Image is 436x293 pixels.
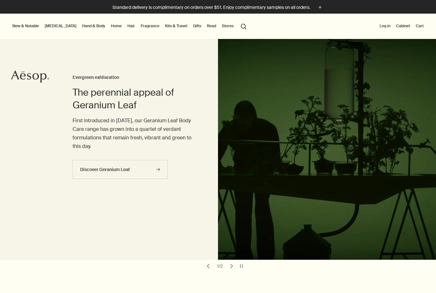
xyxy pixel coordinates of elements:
a: Home [110,22,123,30]
h2: The perennial appeal of Geranium Leaf [73,86,193,111]
button: Open search [238,20,249,32]
a: Read [206,22,217,30]
a: Hand & Body [81,22,106,30]
button: New & Notable [11,22,40,30]
nav: supplementary [378,14,425,39]
a: Kits & Travel [164,22,189,30]
a: [MEDICAL_DATA] [43,22,78,30]
a: Fragrance [139,22,161,30]
div: 1 / 2 [215,263,225,269]
nav: primary [11,14,249,39]
p: Standard delivery is complimentary on orders over $51. Enjoy complimentary samples on all orders. [112,4,310,11]
a: Cabinet [395,22,411,30]
button: pause [237,262,246,271]
button: Standard delivery is complimentary on orders over $51. Enjoy complimentary samples on all orders. [112,4,324,11]
button: Stores [221,22,235,30]
p: First introduced in [DATE], our Geranium Leaf Body Care range has grown into a quartet of verdant... [73,116,193,151]
a: Aesop [11,70,49,85]
svg: Aesop [11,70,49,83]
h3: Evergreen exhilaration [73,74,193,81]
button: Log in [378,22,392,30]
button: next slide [227,262,236,271]
button: previous slide [204,262,213,271]
a: Gifts [192,22,202,30]
button: Cart [414,22,425,30]
a: Discover Geranium Leaf [73,160,168,179]
a: Hair [126,22,136,30]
